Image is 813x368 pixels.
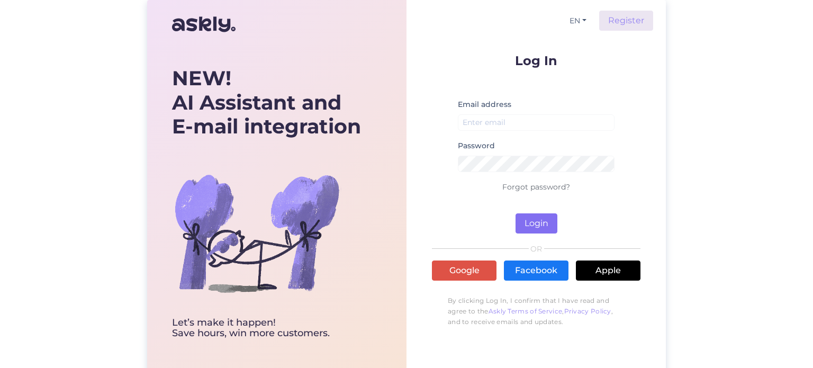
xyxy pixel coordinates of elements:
[432,290,640,333] p: By clicking Log In, I confirm that I have read and agree to the , , and to receive emails and upd...
[502,182,570,192] a: Forgot password?
[516,213,557,234] button: Login
[458,114,615,131] input: Enter email
[576,261,640,281] a: Apple
[529,245,544,253] span: OR
[564,307,611,315] a: Privacy Policy
[172,66,231,91] b: NEW!
[599,11,653,31] a: Register
[172,148,341,318] img: bg-askly
[172,66,361,139] div: AI Assistant and E-mail integration
[504,261,568,281] a: Facebook
[172,318,361,339] div: Let’s make it happen! Save hours, win more customers.
[489,307,563,315] a: Askly Terms of Service
[565,13,591,29] button: EN
[458,140,495,151] label: Password
[458,99,511,110] label: Email address
[432,261,496,281] a: Google
[432,54,640,67] p: Log In
[172,12,236,37] img: Askly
